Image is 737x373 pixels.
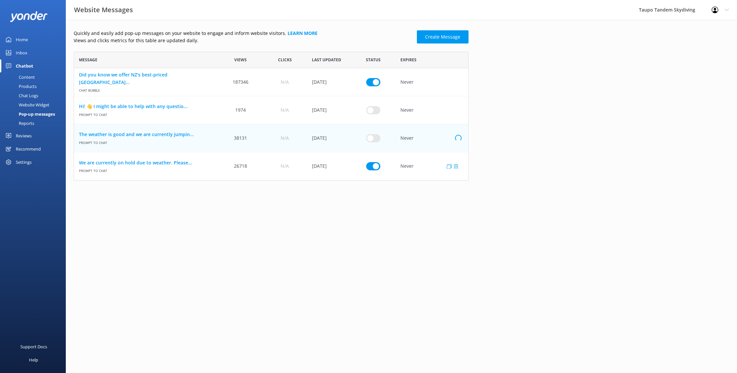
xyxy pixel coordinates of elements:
div: Never [395,96,468,124]
div: Never [395,152,468,180]
div: row [74,68,469,96]
span: Last updated [312,57,341,63]
a: Learn more [288,30,318,36]
p: Views and clicks metrics for this table are updated daily. [74,37,413,44]
a: The weather is good and we are currently jumpin... [79,131,214,138]
div: 19 Sep 2025 [307,124,351,152]
div: 19 Sep 2025 [307,152,351,180]
div: Support Docs [20,340,47,353]
div: 187346 [218,68,263,96]
a: Create Message [417,30,469,43]
div: Reviews [16,129,32,142]
p: Quickly and easily add pop-up messages on your website to engage and inform website visitors. [74,30,413,37]
span: N/A [281,134,289,142]
span: Chat bubble [79,86,214,93]
a: Did you know we offer NZ's best-priced [GEOGRAPHIC_DATA]... [79,71,214,86]
span: N/A [281,106,289,114]
a: Reports [4,119,66,128]
img: yonder-white-logo.png [10,11,48,22]
div: row [74,152,469,180]
a: We are currently on hold due to weather. Please... [79,159,214,166]
div: row [74,124,469,152]
div: 1974 [218,96,263,124]
span: Prompt to Chat [79,138,214,145]
div: 38131 [218,124,263,152]
a: Website Widget [4,100,66,109]
span: Views [234,57,247,63]
div: Never [395,68,468,96]
span: Clicks [278,57,292,63]
div: Pop-up messages [4,109,55,119]
div: Help [29,353,38,366]
span: Expires [400,57,417,63]
div: Never [395,124,468,152]
div: Chatbot [16,59,33,72]
div: Products [4,82,37,91]
div: Home [16,33,28,46]
a: Chat Logs [4,91,66,100]
div: 26718 [218,152,263,180]
a: Hi! 👋 I might be able to help with any questio... [79,103,214,110]
div: Reports [4,119,34,128]
a: Content [4,72,66,82]
div: Inbox [16,46,27,59]
span: Prompt to Chat [79,166,214,173]
div: Content [4,72,35,82]
span: Message [79,57,97,63]
div: 07 May 2025 [307,96,351,124]
div: Chat Logs [4,91,38,100]
div: 30 Jan 2025 [307,68,351,96]
div: row [74,96,469,124]
div: Settings [16,156,32,169]
span: Prompt to Chat [79,110,214,117]
span: N/A [281,162,289,170]
div: Website Widget [4,100,49,109]
h3: Website Messages [74,5,133,15]
a: Pop-up messages [4,109,66,119]
div: Recommend [16,142,41,156]
span: Status [366,57,381,63]
div: grid [74,68,469,180]
a: Products [4,82,66,91]
span: N/A [281,78,289,86]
